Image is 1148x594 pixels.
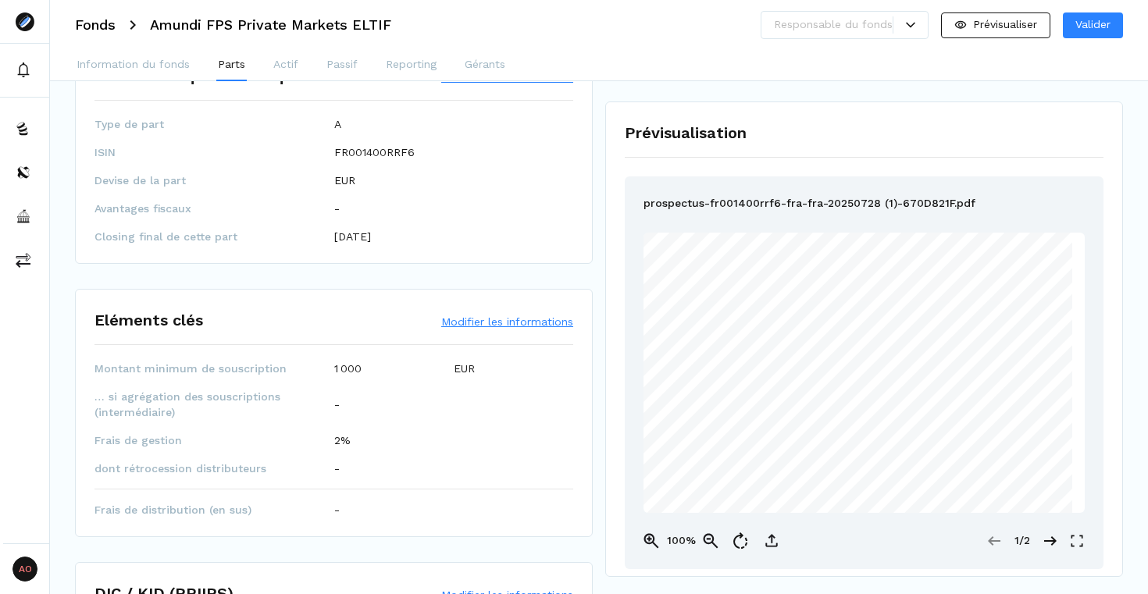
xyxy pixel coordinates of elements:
p: - [334,397,340,412]
img: funds [16,121,31,137]
div: Responsable du fonds [774,16,893,33]
button: funds [3,110,46,148]
p: Information du fonds [77,56,190,73]
span: Avantages fiscaux [94,201,334,216]
span: … si agrégation des souscriptions (intermédiaire) [94,389,334,420]
h1: Eléments clés [94,308,203,332]
span: Frais de distribution (en sus) [94,502,334,518]
p: EUR [454,361,475,376]
p: A [334,116,341,132]
span: Amundi FPS Private Markets ELTIF [779,356,947,366]
p: 1 000 [334,361,362,376]
p: prospectus-fr001400rrf6-fra-fra-20250728 (1)-670D821F.pdf [644,195,975,214]
p: Valider [1075,16,1111,33]
p: Reporting [386,56,437,73]
button: Reporting [384,50,438,81]
h3: Fonds [75,18,116,32]
button: Parts [216,50,247,81]
span: AO [12,557,37,582]
span: ELTIF AUPRÈS DE L'AUTORITÉ DES MARCHÉS FINANCIERS. [758,510,969,517]
button: Actif [272,50,300,81]
span: EUROPÉEN D’INVESTISSEMENT À LONG TERME (ELTIF) CONFORMÉMENT AU RÈGLEMENT [703,500,1023,507]
span: Type de part [94,116,334,132]
p: Prévisualiser [973,16,1037,33]
button: Valider [1063,12,1123,38]
span: Montant minimum de souscription [94,361,334,376]
button: commissions [3,241,46,279]
p: Parts [218,56,245,73]
p: Gérants [465,56,505,73]
span: Frais de gestion [94,432,334,448]
p: EUR [334,173,355,188]
span: Articles L. 214-154 à L. 214-158 du Code monétaire et financier [751,410,975,418]
span: ISIN [94,144,334,160]
p: 1/2 [1007,532,1038,549]
button: Prévisualiser [941,12,1050,38]
img: distributors [16,165,31,180]
button: Passif [325,50,359,81]
span: Closing final de cette part [94,229,334,244]
span: FONDS COMMUN DE PLACEMENT [804,390,922,397]
button: asset-managers [3,197,46,235]
span: Devise de la part [94,173,334,188]
img: commissions [16,252,31,268]
p: - [334,461,340,476]
p: - [334,502,340,518]
h1: Prévisualisation [625,121,1103,144]
p: FR001400RRF6 [334,144,415,160]
p: - [334,201,340,216]
img: asset-managers [16,208,31,224]
p: [DATE] [334,229,371,244]
h3: Amundi FPS Private Markets ELTIF [150,18,391,32]
span: dont rétrocession distributeurs [94,461,334,476]
p: 2% [334,432,351,448]
span: FONDS D’INVESTISSEMENT PROFESSIONNEL SPECIALISÉ CONSTITUÉ SOUS LA FORME D'UN [699,380,1026,387]
p: Actif [273,56,298,73]
span: PROSPECTUS [832,450,892,458]
button: Modifier les informations [441,314,573,329]
button: Gérants [463,50,507,81]
p: 100% [665,532,697,549]
span: LE FONDS AMUNDI FPS PRIVATE MARKETS ELTIF A ÉTÉ AGRÉÉ EN TANT QUE FONDS [711,491,1014,498]
button: distributors [3,154,46,191]
button: Information du fonds [75,50,191,81]
p: Passif [326,56,358,73]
